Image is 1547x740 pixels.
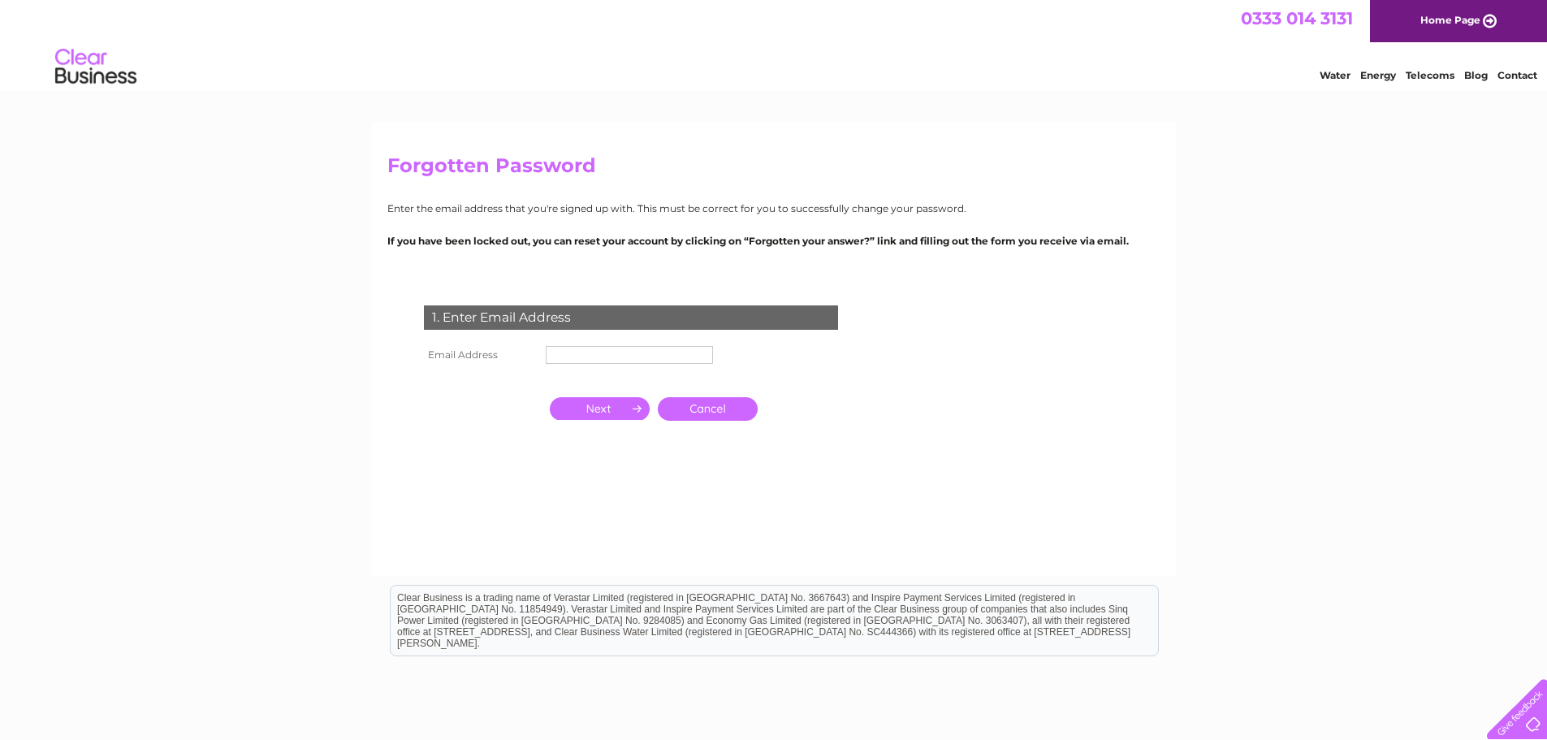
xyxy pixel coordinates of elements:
p: If you have been locked out, you can reset your account by clicking on “Forgotten your answer?” l... [387,233,1160,249]
a: 0333 014 3131 [1241,8,1353,28]
div: Clear Business is a trading name of Verastar Limited (registered in [GEOGRAPHIC_DATA] No. 3667643... [391,9,1158,79]
img: logo.png [54,42,137,92]
a: Water [1320,69,1350,81]
h2: Forgotten Password [387,154,1160,185]
th: Email Address [420,342,542,368]
a: Contact [1497,69,1537,81]
a: Blog [1464,69,1488,81]
a: Energy [1360,69,1396,81]
a: Telecoms [1406,69,1454,81]
p: Enter the email address that you're signed up with. This must be correct for you to successfully ... [387,201,1160,216]
a: Cancel [658,397,758,421]
div: 1. Enter Email Address [424,305,838,330]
